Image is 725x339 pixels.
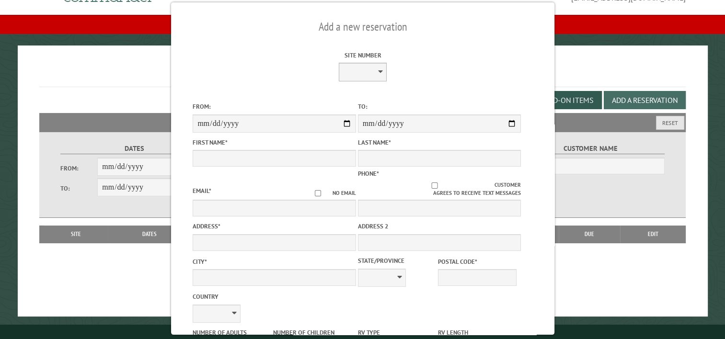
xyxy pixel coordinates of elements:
[438,328,516,337] label: RV Length
[303,189,356,197] label: No email
[374,182,495,189] input: Customer agrees to receive text messages
[559,226,620,243] th: Due
[357,328,436,337] label: RV Type
[357,256,436,265] label: State/Province
[357,181,520,197] label: Customer agrees to receive text messages
[193,257,356,266] label: City
[193,102,356,111] label: From:
[604,91,686,109] button: Add a Reservation
[193,18,532,36] h2: Add a new reservation
[108,226,191,243] th: Dates
[193,292,356,301] label: Country
[357,169,379,178] label: Phone
[193,328,271,337] label: Number of Adults
[516,143,665,154] label: Customer Name
[60,143,209,154] label: Dates
[193,222,356,231] label: Address
[39,113,686,131] h2: Filters
[438,257,516,266] label: Postal Code
[273,328,351,337] label: Number of Children
[44,226,108,243] th: Site
[519,91,602,109] button: Edit Add-on Items
[193,187,211,195] label: Email
[656,116,684,130] button: Reset
[357,102,520,111] label: To:
[60,184,98,193] label: To:
[357,138,520,147] label: Last Name
[281,51,444,60] label: Site Number
[620,226,686,243] th: Edit
[193,138,356,147] label: First Name
[39,61,686,87] h1: Reservations
[60,164,98,173] label: From:
[303,190,332,196] input: No email
[357,222,520,231] label: Address 2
